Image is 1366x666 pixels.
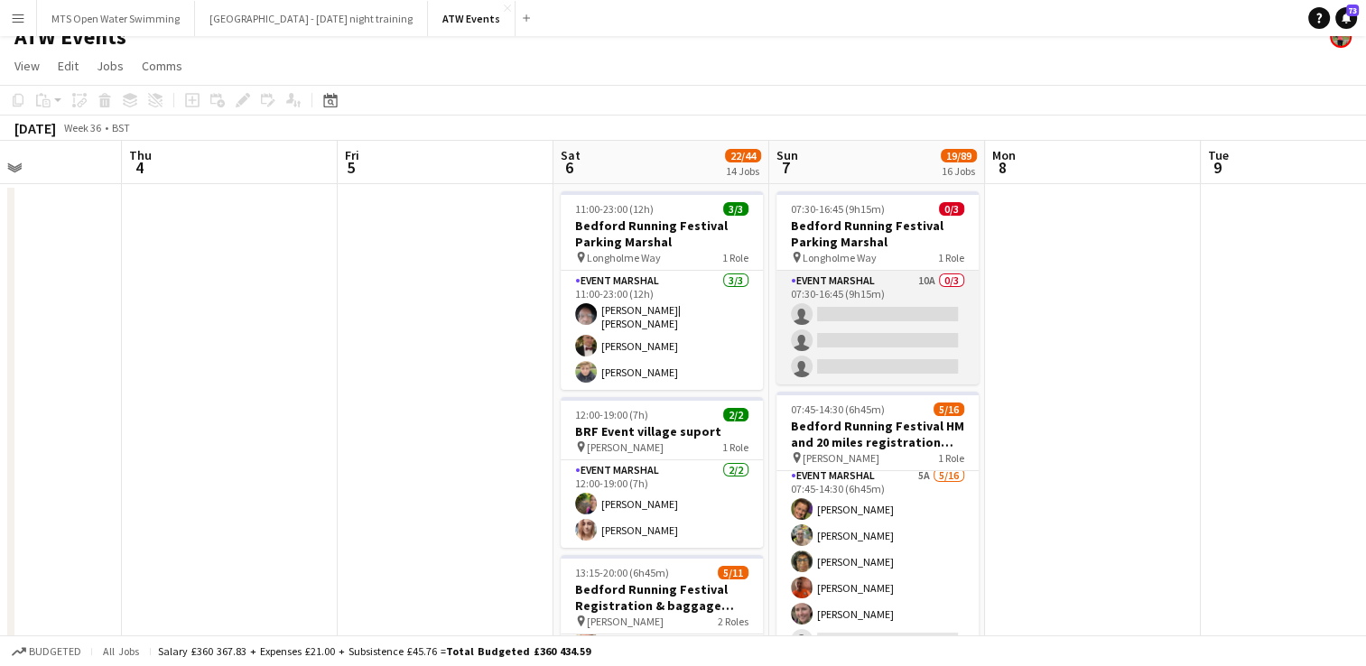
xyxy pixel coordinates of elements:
[941,149,977,162] span: 19/89
[990,157,1016,178] span: 8
[60,121,105,134] span: Week 36
[791,402,885,416] span: 07:45-14:30 (6h45m)
[14,23,126,51] h1: ATW Events
[776,392,979,659] app-job-card: 07:45-14:30 (6h45m)5/16Bedford Running Festival HM and 20 miles registration baggagge and t- shir...
[345,147,359,163] span: Fri
[561,217,763,250] h3: Bedford Running Festival Parking Marshal
[561,271,763,390] app-card-role: Event Marshal3/311:00-23:00 (12h)[PERSON_NAME]| [PERSON_NAME][PERSON_NAME][PERSON_NAME]
[722,251,748,264] span: 1 Role
[561,397,763,548] app-job-card: 12:00-19:00 (7h)2/2BRF Event village suport [PERSON_NAME]1 RoleEvent Marshal2/212:00-19:00 (7h)[P...
[99,644,143,658] span: All jobs
[934,402,964,416] span: 5/16
[135,54,190,78] a: Comms
[1346,5,1359,16] span: 73
[992,147,1016,163] span: Mon
[158,644,590,658] div: Salary £360 367.83 + Expenses £21.00 + Subsistence £45.76 =
[561,191,763,390] app-job-card: 11:00-23:00 (12h)3/3Bedford Running Festival Parking Marshal Longholme Way1 RoleEvent Marshal3/31...
[803,251,877,264] span: Longholme Way
[718,615,748,628] span: 2 Roles
[1335,7,1357,29] a: 73
[776,217,979,250] h3: Bedford Running Festival Parking Marshal
[776,418,979,450] h3: Bedford Running Festival HM and 20 miles registration baggagge and t- shirts
[1208,147,1229,163] span: Tue
[51,54,86,78] a: Edit
[575,566,669,579] span: 13:15-20:00 (6h45m)
[575,408,648,421] span: 12:00-19:00 (7h)
[723,202,748,216] span: 3/3
[14,58,40,74] span: View
[803,451,879,465] span: [PERSON_NAME]
[1205,157,1229,178] span: 9
[938,451,964,465] span: 1 Role
[587,251,661,264] span: Longholme Way
[774,157,798,178] span: 7
[7,54,47,78] a: View
[112,121,130,134] div: BST
[561,460,763,548] app-card-role: Event Marshal2/212:00-19:00 (7h)[PERSON_NAME][PERSON_NAME]
[723,408,748,421] span: 2/2
[561,581,763,614] h3: Bedford Running Festival Registration & baggage marshal
[587,615,664,628] span: [PERSON_NAME]
[776,191,979,384] app-job-card: 07:30-16:45 (9h15m)0/3Bedford Running Festival Parking Marshal Longholme Way1 RoleEvent Marshal10...
[776,147,798,163] span: Sun
[126,157,152,178] span: 4
[942,164,976,178] div: 16 Jobs
[195,1,428,36] button: [GEOGRAPHIC_DATA] - [DATE] night training
[938,251,964,264] span: 1 Role
[791,202,885,216] span: 07:30-16:45 (9h15m)
[1330,26,1352,48] app-user-avatar: ATW Racemakers
[342,157,359,178] span: 5
[446,644,590,658] span: Total Budgeted £360 434.59
[428,1,516,36] button: ATW Events
[14,119,56,137] div: [DATE]
[97,58,124,74] span: Jobs
[575,202,654,216] span: 11:00-23:00 (12h)
[561,423,763,439] h3: BRF Event village suport
[9,642,84,661] button: Budgeted
[725,149,761,162] span: 22/44
[129,147,152,163] span: Thu
[142,58,182,74] span: Comms
[37,1,195,36] button: MTS Open Water Swimming
[939,202,964,216] span: 0/3
[722,440,748,454] span: 1 Role
[587,440,664,454] span: [PERSON_NAME]
[561,147,581,163] span: Sat
[58,58,79,74] span: Edit
[776,271,979,384] app-card-role: Event Marshal10A0/307:30-16:45 (9h15m)
[29,645,81,658] span: Budgeted
[558,157,581,178] span: 6
[89,54,131,78] a: Jobs
[718,566,748,579] span: 5/11
[726,164,760,178] div: 14 Jobs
